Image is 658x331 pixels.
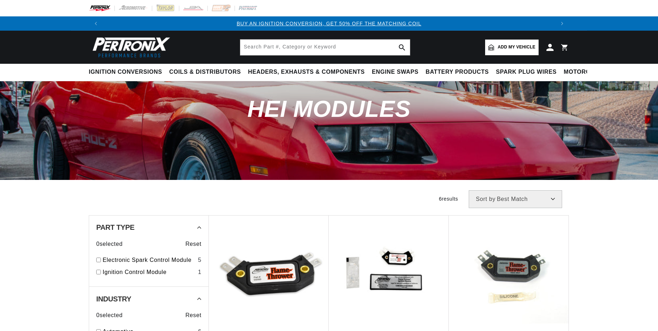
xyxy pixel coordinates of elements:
div: 1 of 3 [103,20,555,27]
summary: Coils & Distributors [166,64,245,81]
span: Sort by [476,196,495,202]
span: Reset [185,239,201,249]
summary: Ignition Conversions [89,64,166,81]
summary: Headers, Exhausts & Components [245,64,368,81]
span: Part Type [96,224,134,231]
span: Spark Plug Wires [496,68,556,76]
span: Motorcycle [564,68,606,76]
button: Translation missing: en.sections.announcements.next_announcement [555,16,569,31]
div: Announcement [103,20,555,27]
span: 6 results [439,196,458,202]
span: Reset [185,311,201,320]
a: Ignition Control Module [103,268,195,277]
div: 5 [198,255,201,265]
span: HEI Modules [247,96,411,122]
img: Pertronix [89,35,171,60]
span: Engine Swaps [372,68,418,76]
select: Sort by [469,190,562,208]
input: Search Part #, Category or Keyword [240,40,410,55]
span: 0 selected [96,239,123,249]
div: 1 [198,268,201,277]
span: Industry [96,295,131,302]
span: Coils & Distributors [169,68,241,76]
button: search button [394,40,410,55]
summary: Engine Swaps [368,64,422,81]
span: Ignition Conversions [89,68,162,76]
summary: Motorcycle [560,64,610,81]
slideshow-component: Translation missing: en.sections.announcements.announcement_bar [71,16,587,31]
span: Battery Products [426,68,489,76]
span: Headers, Exhausts & Components [248,68,365,76]
a: BUY AN IGNITION CONVERSION, GET 50% OFF THE MATCHING COIL [237,21,421,26]
summary: Spark Plug Wires [492,64,560,81]
span: Add my vehicle [498,44,535,51]
summary: Battery Products [422,64,492,81]
button: Translation missing: en.sections.announcements.previous_announcement [89,16,103,31]
span: 0 selected [96,311,123,320]
a: Electronic Spark Control Module [103,255,195,265]
a: Add my vehicle [485,40,539,55]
